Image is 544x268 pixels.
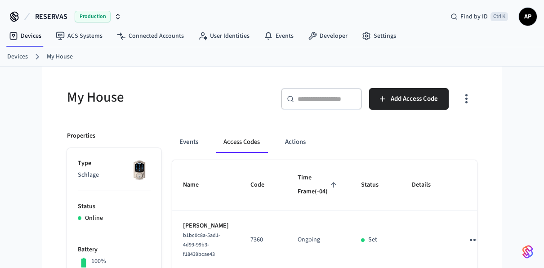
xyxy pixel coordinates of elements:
[67,131,95,141] p: Properties
[520,9,536,25] span: AP
[7,52,28,62] a: Devices
[369,88,449,110] button: Add Access Code
[191,28,257,44] a: User Identities
[490,12,508,21] span: Ctrl K
[47,52,73,62] a: My House
[361,178,390,192] span: Status
[172,131,477,153] div: ant example
[49,28,110,44] a: ACS Systems
[78,170,151,180] p: Schlage
[78,202,151,211] p: Status
[301,28,355,44] a: Developer
[128,159,151,181] img: Schlage Sense Smart Deadbolt with Camelot Trim, Front
[78,245,151,255] p: Battery
[91,257,106,266] p: 100%
[75,11,111,22] span: Production
[172,131,205,153] button: Events
[298,171,339,199] span: Time Frame(-04)
[278,131,313,153] button: Actions
[183,221,229,231] p: [PERSON_NAME]
[250,235,276,245] p: 7360
[519,8,537,26] button: AP
[250,178,276,192] span: Code
[460,12,488,21] span: Find by ID
[522,245,533,259] img: SeamLogoGradient.69752ec5.svg
[35,11,67,22] span: RESERVAS
[78,159,151,168] p: Type
[216,131,267,153] button: Access Codes
[391,93,438,105] span: Add Access Code
[110,28,191,44] a: Connected Accounts
[183,232,220,258] span: b1bc0c8a-5ad1-4d99-99b3-f18439bcae43
[67,88,267,107] h5: My House
[368,235,377,245] p: Set
[355,28,403,44] a: Settings
[257,28,301,44] a: Events
[2,28,49,44] a: Devices
[443,9,515,25] div: Find by IDCtrl K
[85,214,103,223] p: Online
[183,178,210,192] span: Name
[412,178,442,192] span: Details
